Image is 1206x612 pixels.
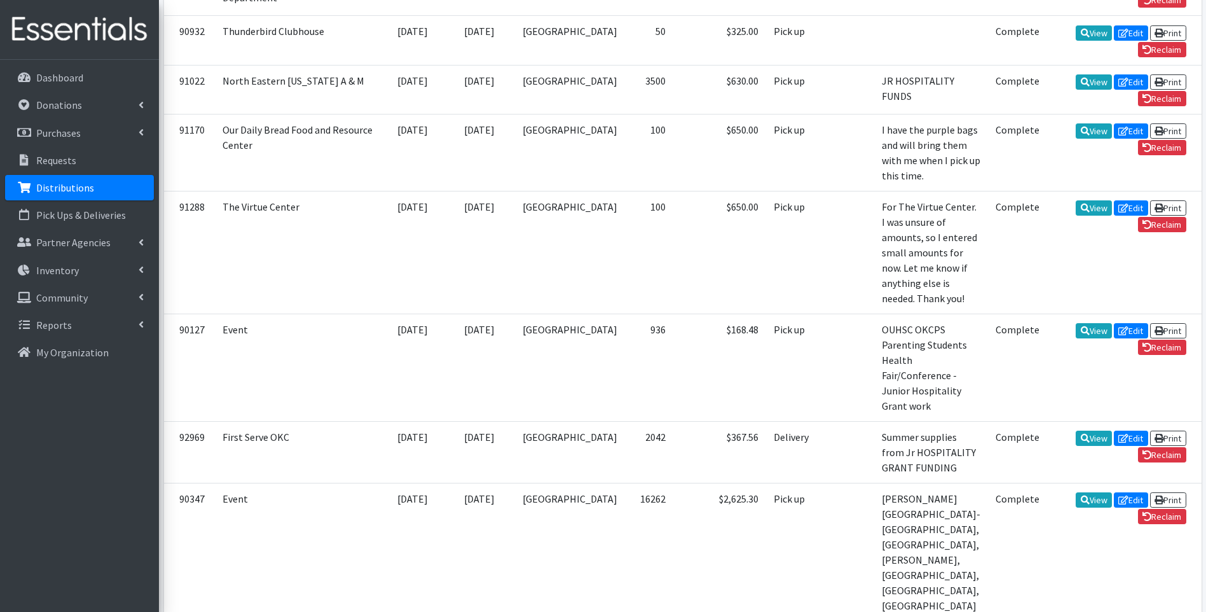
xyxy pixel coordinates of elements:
[1150,323,1186,338] a: Print
[444,16,515,65] td: [DATE]
[1138,42,1186,57] a: Reclaim
[673,314,766,421] td: $168.48
[164,114,215,191] td: 91170
[673,421,766,483] td: $367.56
[215,421,381,483] td: First Serve OKC
[444,114,515,191] td: [DATE]
[444,421,515,483] td: [DATE]
[874,114,988,191] td: I have the purple bags and will bring them with me when I pick up this time.
[1138,91,1186,106] a: Reclaim
[1076,123,1112,139] a: View
[1076,492,1112,508] a: View
[515,114,625,191] td: [GEOGRAPHIC_DATA]
[5,92,154,118] a: Donations
[1138,340,1186,355] a: Reclaim
[1150,431,1186,446] a: Print
[444,191,515,314] td: [DATE]
[673,191,766,314] td: $650.00
[1114,200,1148,216] a: Edit
[1138,447,1186,462] a: Reclaim
[1114,431,1148,446] a: Edit
[515,191,625,314] td: [GEOGRAPHIC_DATA]
[515,65,625,114] td: [GEOGRAPHIC_DATA]
[215,65,381,114] td: North Eastern [US_STATE] A & M
[1150,25,1186,41] a: Print
[5,340,154,365] a: My Organization
[1150,123,1186,139] a: Print
[215,16,381,65] td: Thunderbird Clubhouse
[36,209,126,221] p: Pick Ups & Deliveries
[5,120,154,146] a: Purchases
[874,314,988,421] td: OUHSC OKCPS Parenting Students Health Fair/Conference - Junior Hospitality Grant work
[215,314,381,421] td: Event
[625,191,673,314] td: 100
[1138,509,1186,524] a: Reclaim
[36,291,88,304] p: Community
[444,65,515,114] td: [DATE]
[1114,323,1148,338] a: Edit
[1076,431,1112,446] a: View
[36,236,111,249] p: Partner Agencies
[381,421,444,483] td: [DATE]
[988,191,1047,314] td: Complete
[874,65,988,114] td: JR HOSPITALITY FUNDS
[1138,217,1186,232] a: Reclaim
[988,16,1047,65] td: Complete
[874,421,988,483] td: Summer supplies from Jr HOSPITALITY GRANT FUNDING
[5,148,154,173] a: Requests
[625,16,673,65] td: 50
[1138,140,1186,155] a: Reclaim
[36,319,72,331] p: Reports
[988,65,1047,114] td: Complete
[5,312,154,338] a: Reports
[673,114,766,191] td: $650.00
[5,258,154,283] a: Inventory
[164,65,215,114] td: 91022
[515,16,625,65] td: [GEOGRAPHIC_DATA]
[164,16,215,65] td: 90932
[215,114,381,191] td: Our Daily Bread Food and Resource Center
[1076,25,1112,41] a: View
[1114,74,1148,90] a: Edit
[988,314,1047,421] td: Complete
[1150,492,1186,508] a: Print
[36,346,109,359] p: My Organization
[36,264,79,277] p: Inventory
[988,421,1047,483] td: Complete
[625,114,673,191] td: 100
[5,202,154,228] a: Pick Ups & Deliveries
[5,175,154,200] a: Distributions
[1150,200,1186,216] a: Print
[36,71,83,84] p: Dashboard
[515,421,625,483] td: [GEOGRAPHIC_DATA]
[766,65,819,114] td: Pick up
[381,16,444,65] td: [DATE]
[5,8,154,51] img: HumanEssentials
[673,16,766,65] td: $325.00
[625,421,673,483] td: 2042
[1114,25,1148,41] a: Edit
[1076,74,1112,90] a: View
[5,285,154,310] a: Community
[36,181,94,194] p: Distributions
[515,314,625,421] td: [GEOGRAPHIC_DATA]
[164,314,215,421] td: 90127
[1114,123,1148,139] a: Edit
[164,421,215,483] td: 92969
[164,191,215,314] td: 91288
[766,191,819,314] td: Pick up
[625,314,673,421] td: 936
[988,114,1047,191] td: Complete
[766,114,819,191] td: Pick up
[381,65,444,114] td: [DATE]
[1114,492,1148,508] a: Edit
[766,314,819,421] td: Pick up
[766,16,819,65] td: Pick up
[5,230,154,255] a: Partner Agencies
[673,65,766,114] td: $630.00
[36,154,76,167] p: Requests
[625,65,673,114] td: 3500
[1150,74,1186,90] a: Print
[874,191,988,314] td: For The Virtue Center. I was unsure of amounts, so I entered small amounts for now. Let me know i...
[766,421,819,483] td: Delivery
